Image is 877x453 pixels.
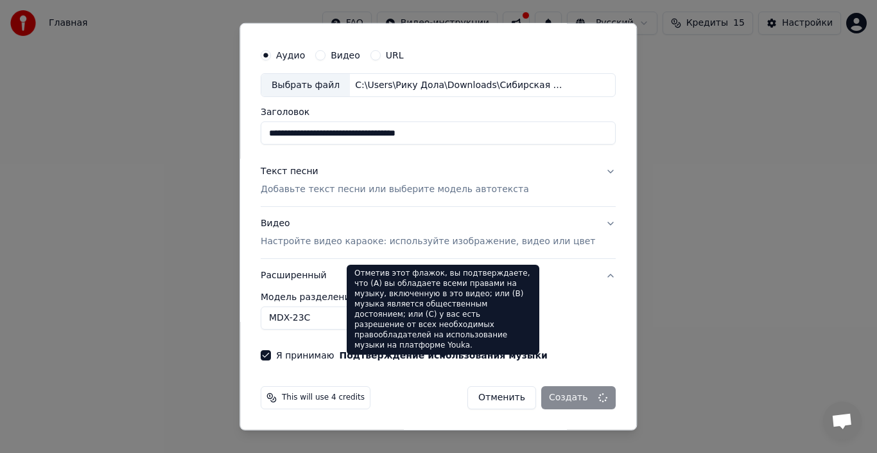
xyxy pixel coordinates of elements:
[261,165,318,178] div: Текст песни
[261,207,616,258] button: ВидеоНастройте видео караоке: используйте изображение, видео или цвет
[261,183,529,196] p: Добавьте текст песни или выберите модель автотекста
[276,351,548,360] label: Я принимаю
[340,351,548,360] button: Я принимаю
[261,292,616,301] label: Модель разделения
[282,393,365,403] span: This will use 4 credits
[261,217,595,248] div: Видео
[350,78,568,91] div: C:\Users\Рику Дола\Downloads\Сибирская Язва — Я хочу умереть в лесу ([DOMAIN_NAME]).mp3
[261,292,616,340] div: Расширенный
[261,259,616,292] button: Расширенный
[261,107,616,116] label: Заголовок
[347,265,539,355] div: Отметив этот флажок, вы подтверждаете, что (A) вы обладаете всеми правами на музыку, включенную в...
[276,50,305,59] label: Аудио
[261,73,350,96] div: Выбрать файл
[261,235,595,248] p: Настройте видео караоке: используйте изображение, видео или цвет
[467,386,536,409] button: Отменить
[331,50,360,59] label: Видео
[386,50,404,59] label: URL
[261,155,616,206] button: Текст песниДобавьте текст песни или выберите модель автотекста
